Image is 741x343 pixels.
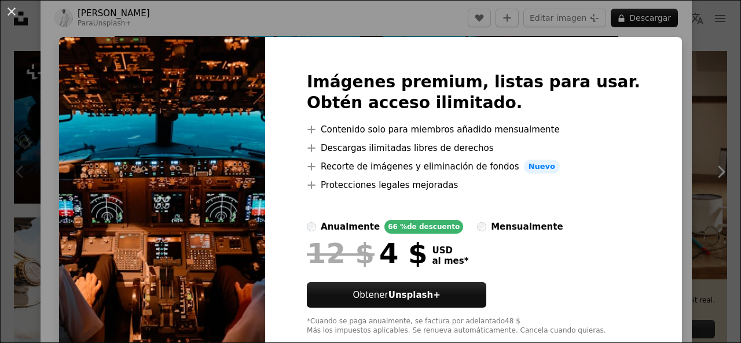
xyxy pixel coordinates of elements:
div: mensualmente [491,220,563,234]
div: *Cuando se paga anualmente, se factura por adelantado 48 $ Más los impuestos aplicables. Se renue... [307,317,640,335]
div: anualmente [321,220,380,234]
input: mensualmente [477,222,486,231]
span: Nuevo [524,160,560,174]
li: Contenido solo para miembros añadido mensualmente [307,123,640,137]
input: anualmente66 %de descuento [307,222,316,231]
div: 66 % de descuento [384,220,463,234]
strong: Unsplash+ [388,290,441,300]
h2: Imágenes premium, listas para usar. Obtén acceso ilimitado. [307,72,640,113]
span: USD [432,245,468,256]
div: 4 $ [307,238,427,268]
li: Recorte de imágenes y eliminación de fondos [307,160,640,174]
button: ObtenerUnsplash+ [307,282,486,308]
span: 12 $ [307,238,375,268]
span: al mes * [432,256,468,266]
li: Descargas ilimitadas libres de derechos [307,141,640,155]
li: Protecciones legales mejoradas [307,178,640,192]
